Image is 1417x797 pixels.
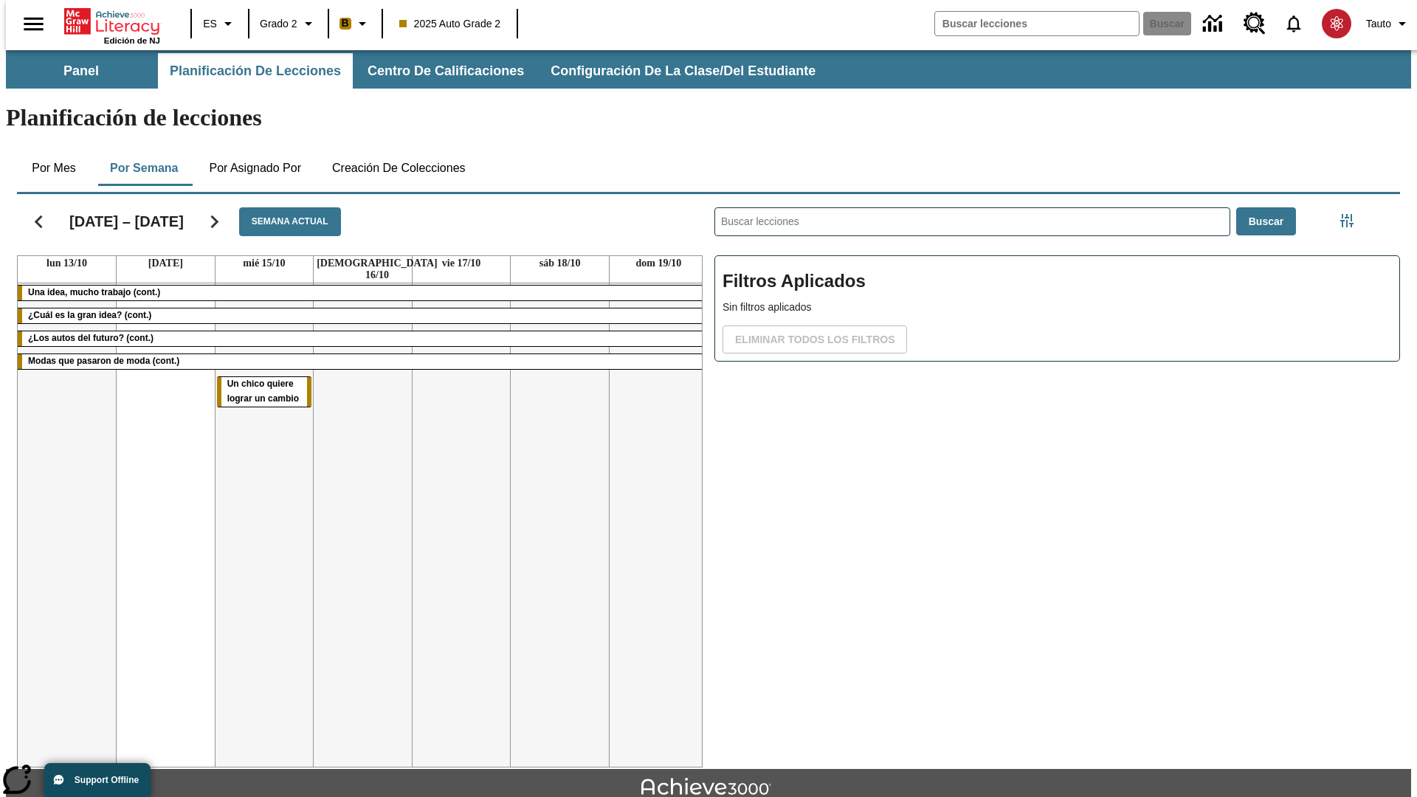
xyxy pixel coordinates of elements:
button: Centro de calificaciones [356,53,536,89]
span: Configuración de la clase/del estudiante [551,63,816,80]
a: Centro de información [1194,4,1235,44]
button: Menú lateral de filtros [1332,206,1362,235]
button: Seguir [196,203,233,241]
button: Perfil/Configuración [1360,10,1417,37]
input: Buscar lecciones [715,208,1230,235]
span: B [342,14,349,32]
span: Support Offline [75,775,139,785]
span: Modas que pasaron de moda (cont.) [28,356,179,366]
button: Creación de colecciones [320,151,477,186]
div: Subbarra de navegación [6,53,829,89]
div: ¿Cuál es la gran idea? (cont.) [18,308,708,323]
button: Lenguaje: ES, Selecciona un idioma [196,10,244,37]
button: Escoja un nuevo avatar [1313,4,1360,43]
span: Edición de NJ [104,36,160,45]
button: Regresar [20,203,58,241]
input: Buscar campo [935,12,1139,35]
a: 15 de octubre de 2025 [240,256,288,271]
span: Grado 2 [260,16,297,32]
button: Support Offline [44,763,151,797]
span: Tauto [1366,16,1391,32]
button: Por semana [98,151,190,186]
button: Por asignado por [197,151,313,186]
div: Modas que pasaron de moda (cont.) [18,354,708,369]
span: Un chico quiere lograr un cambio [227,379,299,404]
h2: Filtros Aplicados [723,263,1392,300]
p: Sin filtros aplicados [723,300,1392,315]
span: Centro de calificaciones [368,63,524,80]
button: Planificación de lecciones [158,53,353,89]
button: Abrir el menú lateral [12,2,55,46]
div: Buscar [703,188,1400,767]
a: 19 de octubre de 2025 [633,256,685,271]
span: ¿Cuál es la gran idea? (cont.) [28,310,151,320]
a: Centro de recursos, Se abrirá en una pestaña nueva. [1235,4,1275,44]
span: Planificación de lecciones [170,63,341,80]
span: ¿Los autos del futuro? (cont.) [28,333,154,343]
a: 18 de octubre de 2025 [537,256,584,271]
button: Panel [7,53,155,89]
span: Panel [63,63,99,80]
div: Portada [64,5,160,45]
div: Calendario [5,188,703,767]
div: Subbarra de navegación [6,50,1411,89]
img: avatar image [1322,9,1351,38]
div: ¿Los autos del futuro? (cont.) [18,331,708,346]
a: 16 de octubre de 2025 [314,256,441,283]
span: ES [203,16,217,32]
button: Boost El color de la clase es anaranjado claro. Cambiar el color de la clase. [334,10,377,37]
a: 17 de octubre de 2025 [439,256,484,271]
a: Notificaciones [1275,4,1313,43]
div: Un chico quiere lograr un cambio [217,377,312,407]
div: Filtros Aplicados [714,255,1400,362]
span: 2025 Auto Grade 2 [399,16,501,32]
button: Buscar [1236,207,1296,236]
span: Una idea, mucho trabajo (cont.) [28,287,160,297]
button: Grado: Grado 2, Elige un grado [254,10,323,37]
button: Por mes [17,151,91,186]
a: 14 de octubre de 2025 [145,256,186,271]
h1: Planificación de lecciones [6,104,1411,131]
button: Configuración de la clase/del estudiante [539,53,827,89]
a: 13 de octubre de 2025 [44,256,90,271]
div: Una idea, mucho trabajo (cont.) [18,286,708,300]
a: Portada [64,7,160,36]
button: Semana actual [239,207,341,236]
h2: [DATE] – [DATE] [69,213,184,230]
